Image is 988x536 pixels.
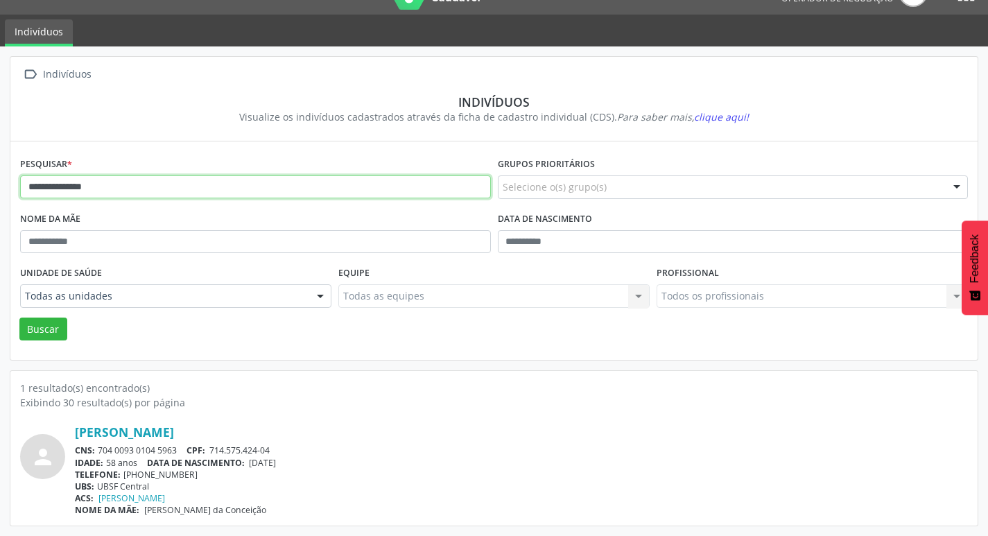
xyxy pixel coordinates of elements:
[98,492,165,504] a: [PERSON_NAME]
[503,180,607,194] span: Selecione o(s) grupo(s)
[962,221,988,315] button: Feedback - Mostrar pesquisa
[75,424,174,440] a: [PERSON_NAME]
[694,110,749,123] span: clique aqui!
[75,457,968,469] div: 58 anos
[209,444,270,456] span: 714.575.424-04
[187,444,205,456] span: CPF:
[75,504,139,516] span: NOME DA MÃE:
[19,318,67,341] button: Buscar
[144,504,266,516] span: [PERSON_NAME] da Conceição
[20,263,102,284] label: Unidade de saúde
[5,19,73,46] a: Indivíduos
[30,94,958,110] div: Indivíduos
[40,64,94,85] div: Indivíduos
[75,469,968,481] div: [PHONE_NUMBER]
[338,263,370,284] label: Equipe
[75,457,103,469] span: IDADE:
[20,64,94,85] a:  Indivíduos
[657,263,719,284] label: Profissional
[25,289,303,303] span: Todas as unidades
[75,492,94,504] span: ACS:
[31,444,55,469] i: person
[969,234,981,283] span: Feedback
[75,481,94,492] span: UBS:
[75,444,968,456] div: 704 0093 0104 5963
[30,110,958,124] div: Visualize os indivíduos cadastrados através da ficha de cadastro individual (CDS).
[147,457,245,469] span: DATA DE NASCIMENTO:
[75,481,968,492] div: UBSF Central
[498,154,595,175] label: Grupos prioritários
[20,209,80,230] label: Nome da mãe
[249,457,276,469] span: [DATE]
[20,395,968,410] div: Exibindo 30 resultado(s) por página
[75,444,95,456] span: CNS:
[498,209,592,230] label: Data de nascimento
[617,110,749,123] i: Para saber mais,
[20,64,40,85] i: 
[75,469,121,481] span: TELEFONE:
[20,154,72,175] label: Pesquisar
[20,381,968,395] div: 1 resultado(s) encontrado(s)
